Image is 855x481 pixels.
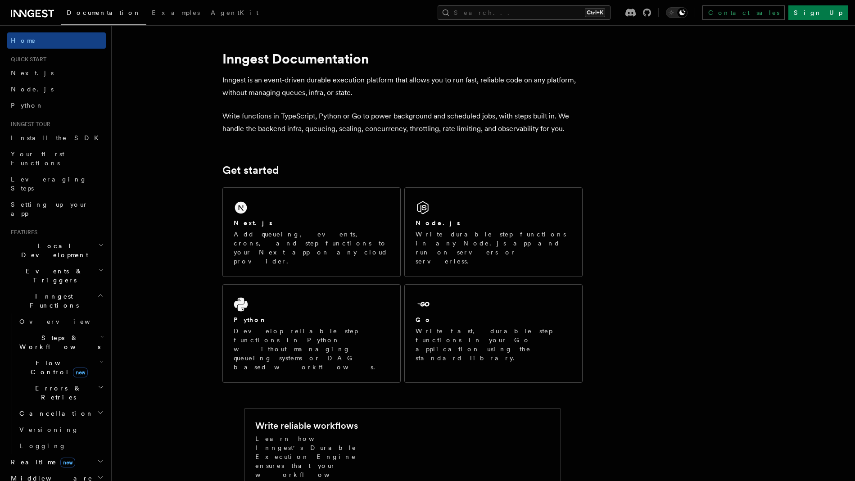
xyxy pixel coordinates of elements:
[222,164,279,177] a: Get started
[7,130,106,146] a: Install the SDK
[7,32,106,49] a: Home
[11,134,104,141] span: Install the SDK
[16,380,106,405] button: Errors & Retries
[438,5,611,20] button: Search...Ctrl+K
[60,458,75,467] span: new
[7,263,106,288] button: Events & Triggers
[16,384,98,402] span: Errors & Retries
[16,422,106,438] a: Versioning
[7,56,46,63] span: Quick start
[11,150,64,167] span: Your first Functions
[7,65,106,81] a: Next.js
[255,419,358,432] h2: Write reliable workflows
[7,238,106,263] button: Local Development
[7,121,50,128] span: Inngest tour
[7,454,106,470] button: Realtimenew
[67,9,141,16] span: Documentation
[211,9,258,16] span: AgentKit
[234,327,389,372] p: Develop reliable step functions in Python without managing queueing systems or DAG based workflows.
[7,292,97,310] span: Inngest Functions
[416,230,571,266] p: Write durable step functions in any Node.js app and run on servers or serverless.
[7,229,37,236] span: Features
[234,230,389,266] p: Add queueing, events, crons, and step functions to your Next app on any cloud provider.
[7,146,106,171] a: Your first Functions
[11,36,36,45] span: Home
[222,74,583,99] p: Inngest is an event-driven durable execution platform that allows you to run fast, reliable code ...
[585,8,605,17] kbd: Ctrl+K
[7,196,106,222] a: Setting up your app
[152,9,200,16] span: Examples
[222,284,401,383] a: PythonDevelop reliable step functions in Python without managing queueing systems or DAG based wo...
[788,5,848,20] a: Sign Up
[146,3,205,24] a: Examples
[234,218,272,227] h2: Next.js
[11,69,54,77] span: Next.js
[11,201,88,217] span: Setting up your app
[16,358,99,377] span: Flow Control
[222,110,583,135] p: Write functions in TypeScript, Python or Go to power background and scheduled jobs, with steps bu...
[11,102,44,109] span: Python
[11,86,54,93] span: Node.js
[73,368,88,377] span: new
[19,318,112,325] span: Overview
[61,3,146,25] a: Documentation
[7,171,106,196] a: Leveraging Steps
[7,288,106,313] button: Inngest Functions
[416,315,432,324] h2: Go
[7,313,106,454] div: Inngest Functions
[16,438,106,454] a: Logging
[404,284,583,383] a: GoWrite fast, durable step functions in your Go application using the standard library.
[222,187,401,277] a: Next.jsAdd queueing, events, crons, and step functions to your Next app on any cloud provider.
[7,458,75,467] span: Realtime
[7,267,98,285] span: Events & Triggers
[16,409,94,418] span: Cancellation
[404,187,583,277] a: Node.jsWrite durable step functions in any Node.js app and run on servers or serverless.
[702,5,785,20] a: Contact sales
[666,7,688,18] button: Toggle dark mode
[19,442,66,449] span: Logging
[416,218,460,227] h2: Node.js
[11,176,87,192] span: Leveraging Steps
[16,355,106,380] button: Flow Controlnew
[7,241,98,259] span: Local Development
[205,3,264,24] a: AgentKit
[7,97,106,113] a: Python
[16,405,106,422] button: Cancellation
[234,315,267,324] h2: Python
[16,313,106,330] a: Overview
[416,327,571,363] p: Write fast, durable step functions in your Go application using the standard library.
[19,426,79,433] span: Versioning
[222,50,583,67] h1: Inngest Documentation
[7,81,106,97] a: Node.js
[16,330,106,355] button: Steps & Workflows
[16,333,100,351] span: Steps & Workflows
